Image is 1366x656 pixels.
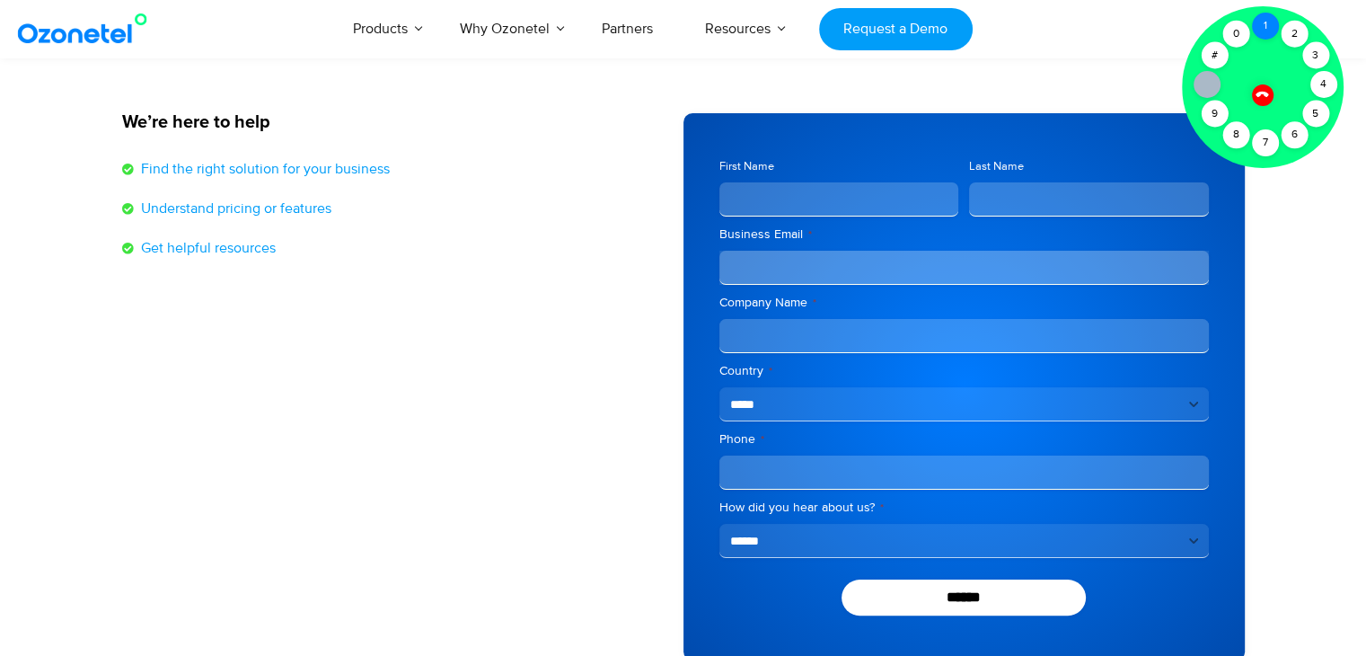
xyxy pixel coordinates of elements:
[1222,21,1249,48] div: 0
[1222,121,1249,148] div: 8
[1310,71,1337,98] div: 4
[719,158,959,175] label: First Name
[1302,42,1329,69] div: 3
[719,362,1209,380] label: Country
[719,430,1209,448] label: Phone
[122,113,665,131] h5: We’re here to help
[719,294,1209,312] label: Company Name
[1281,21,1308,48] div: 2
[819,8,973,50] a: Request a Demo
[137,198,331,219] span: Understand pricing or features
[1201,101,1228,128] div: 9
[137,237,276,259] span: Get helpful resources
[1252,13,1279,40] div: 1
[719,499,1209,517] label: How did you hear about us?
[137,158,390,180] span: Find the right solution for your business
[1201,42,1228,69] div: #
[969,158,1209,175] label: Last Name
[1281,121,1308,148] div: 6
[1302,101,1329,128] div: 5
[1252,129,1279,156] div: 7
[719,226,1209,244] label: Business Email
